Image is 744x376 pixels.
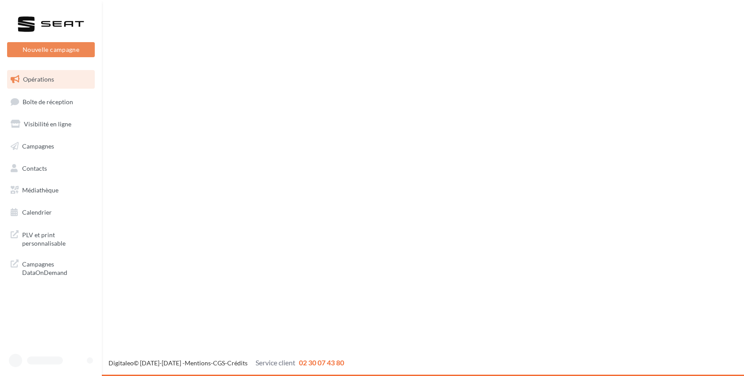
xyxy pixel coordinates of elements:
[256,358,295,367] span: Service client
[22,164,47,172] span: Contacts
[213,359,225,367] a: CGS
[299,358,344,367] span: 02 30 07 43 80
[23,98,73,105] span: Boîte de réception
[22,208,52,216] span: Calendrier
[7,42,95,57] button: Nouvelle campagne
[23,75,54,83] span: Opérations
[108,359,344,367] span: © [DATE]-[DATE] - - -
[5,181,97,200] a: Médiathèque
[22,142,54,150] span: Campagnes
[5,255,97,281] a: Campagnes DataOnDemand
[227,359,248,367] a: Crédits
[185,359,211,367] a: Mentions
[108,359,134,367] a: Digitaleo
[22,258,91,277] span: Campagnes DataOnDemand
[5,92,97,111] a: Boîte de réception
[5,137,97,156] a: Campagnes
[5,159,97,178] a: Contacts
[5,70,97,89] a: Opérations
[22,186,58,194] span: Médiathèque
[5,115,97,133] a: Visibilité en ligne
[5,203,97,222] a: Calendrier
[22,229,91,248] span: PLV et print personnalisable
[5,225,97,251] a: PLV et print personnalisable
[24,120,71,128] span: Visibilité en ligne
